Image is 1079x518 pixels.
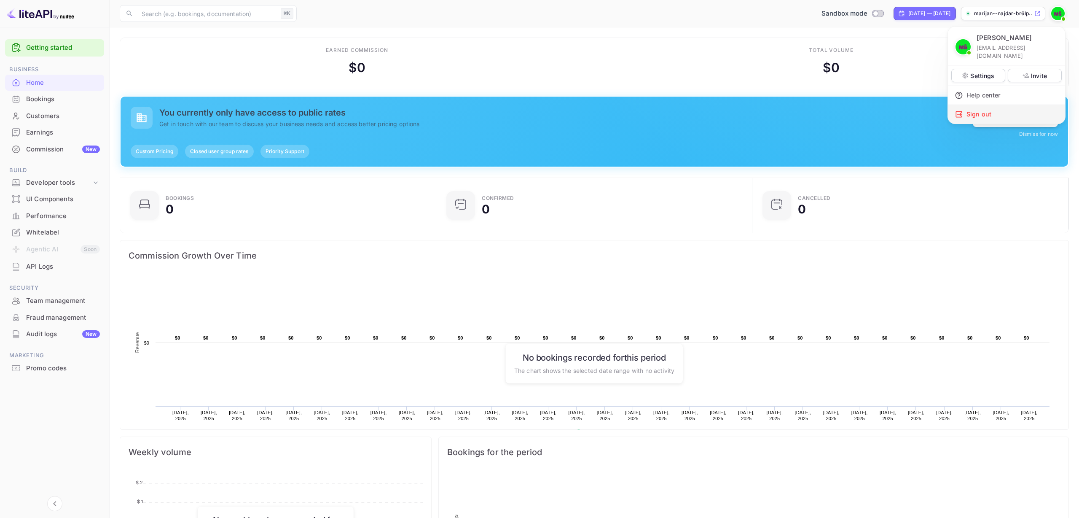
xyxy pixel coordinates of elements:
[977,33,1032,43] p: [PERSON_NAME]
[948,86,1065,105] div: Help center
[977,44,1058,60] p: [EMAIL_ADDRESS][DOMAIN_NAME]
[948,105,1065,124] div: Sign out
[1031,71,1047,80] p: Invite
[970,71,994,80] p: Settings
[956,39,971,54] img: Marijan Šnajdar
